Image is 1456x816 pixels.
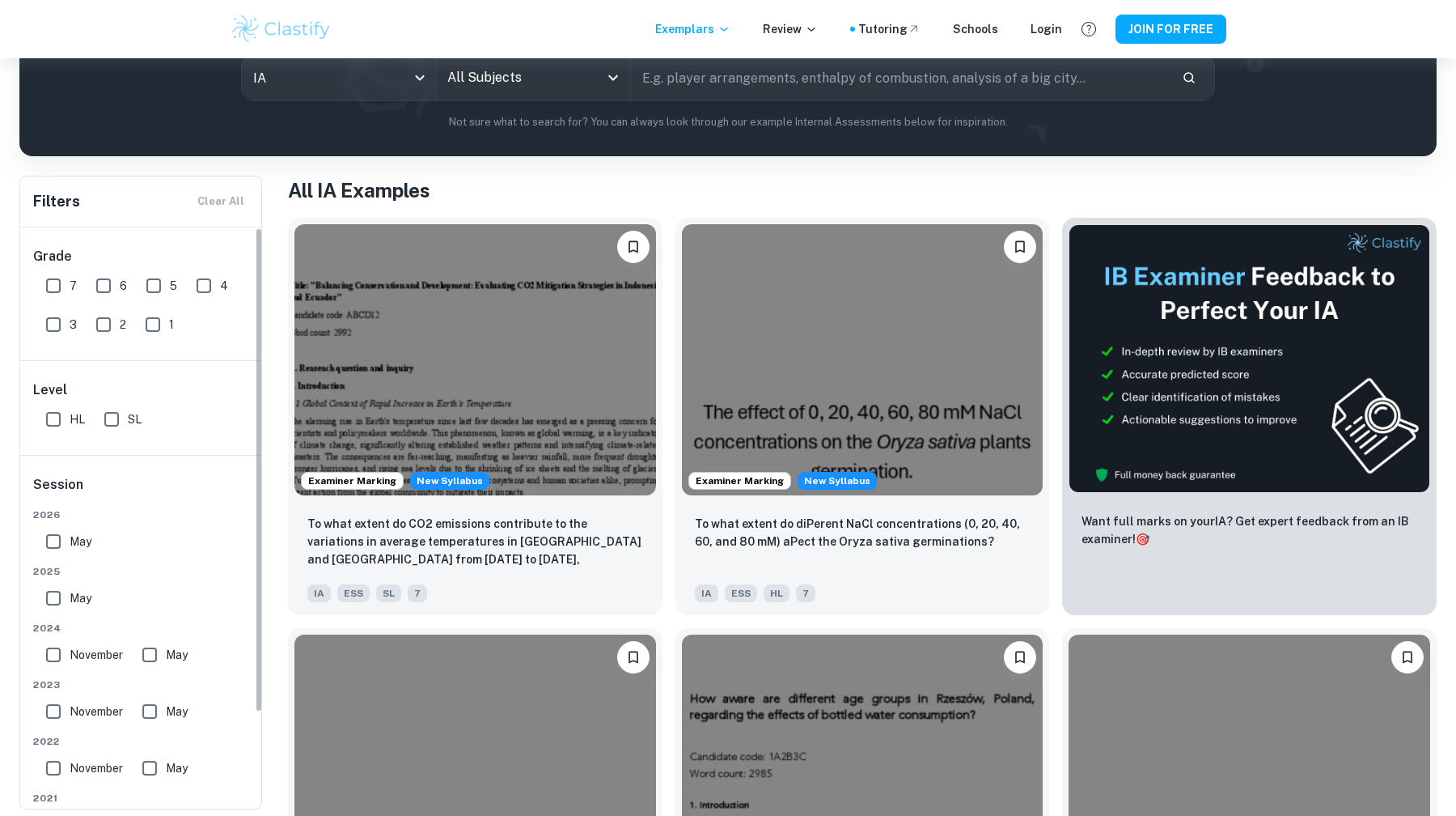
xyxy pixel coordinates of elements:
p: To what extent do diPerent NaCl concentrations (0, 20, 40, 60, and 80 mM) aPect the Oryza sativa ... [695,515,1031,550]
span: May [166,703,188,720]
span: May [70,589,91,607]
p: Exemplars [655,20,730,38]
button: Open [602,66,624,89]
span: 2026 [33,508,250,522]
button: Please log in to bookmark exemplars [1004,641,1036,674]
span: 5 [170,277,177,295]
span: November [70,703,123,720]
button: Please log in to bookmark exemplars [617,231,650,263]
span: IA [695,584,718,602]
h1: All IA Examples [288,176,1437,205]
h6: Filters [33,190,80,213]
span: 2024 [33,621,250,635]
span: 7 [408,584,427,602]
span: 7 [70,277,77,295]
a: ThumbnailWant full marks on yourIA? Get expert feedback from an IB examiner! [1062,218,1437,615]
span: 1 [169,316,174,334]
span: HL [70,410,85,428]
span: HL [764,584,789,602]
button: Search [1175,64,1203,91]
span: May [166,759,188,777]
h6: Session [33,475,250,508]
span: 🎯 [1136,533,1149,546]
span: New Syllabus [410,472,489,490]
span: 2021 [33,791,250,805]
span: November [70,646,123,664]
a: Examiner MarkingStarting from the May 2026 session, the ESS IA requirements have changed. We crea... [288,218,662,615]
a: Schools [953,20,998,38]
span: SL [128,410,142,428]
span: May [166,646,188,664]
span: New Syllabus [798,472,877,490]
span: ESS [725,584,757,602]
span: Examiner Marking [302,474,403,488]
img: ESS IA example thumbnail: To what extent do diPerent NaCl concentr [682,224,1043,495]
div: Starting from the May 2026 session, the ESS IA requirements have changed. We created this exempla... [798,472,877,490]
span: 7 [796,584,815,602]
p: Review [763,20,818,38]
button: Please log in to bookmark exemplars [1004,231,1036,263]
img: ESS IA example thumbnail: To what extent do CO2 emissions contribu [294,224,656,495]
span: 4 [220,277,228,295]
span: 3 [70,316,77,334]
button: Help and Feedback [1075,15,1103,43]
span: Examiner Marking [689,474,790,488]
span: IA [307,584,331,602]
span: 2023 [33,678,250,692]
button: JOIN FOR FREE [1115,15,1226,44]
a: Login [1031,20,1062,38]
p: Not sure what to search for? You can always look through our example Internal Assessments below f... [32,114,1424,130]
img: Thumbnail [1069,224,1430,493]
h6: Grade [33,247,250,266]
span: 2022 [33,734,250,749]
span: 2 [120,316,126,334]
div: Starting from the May 2026 session, the ESS IA requirements have changed. We created this exempla... [410,472,489,490]
a: Examiner MarkingStarting from the May 2026 session, the ESS IA requirements have changed. We crea... [675,218,1050,615]
a: Tutoring [858,20,921,38]
div: IA [242,55,435,100]
input: E.g. player arrangements, enthalpy of combustion, analysis of a big city... [631,55,1169,100]
span: SL [376,584,401,602]
span: 6 [120,277,127,295]
span: 2025 [33,564,250,579]
button: Please log in to bookmark exemplars [617,641,650,674]
p: To what extent do CO2 emissions contribute to the variations in average temperatures in Indonesia... [307,515,643,570]
h6: Level [33,380,250,400]
span: November [70,759,123,777]
span: ESS [337,584,370,602]
p: Want full marks on your IA ? Get expert feedback from an IB examiner! [1081,512,1417,548]
span: May [70,533,91,550]
img: Clastify logo [230,13,332,45]
button: Please log in to bookmark exemplars [1391,641,1424,674]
